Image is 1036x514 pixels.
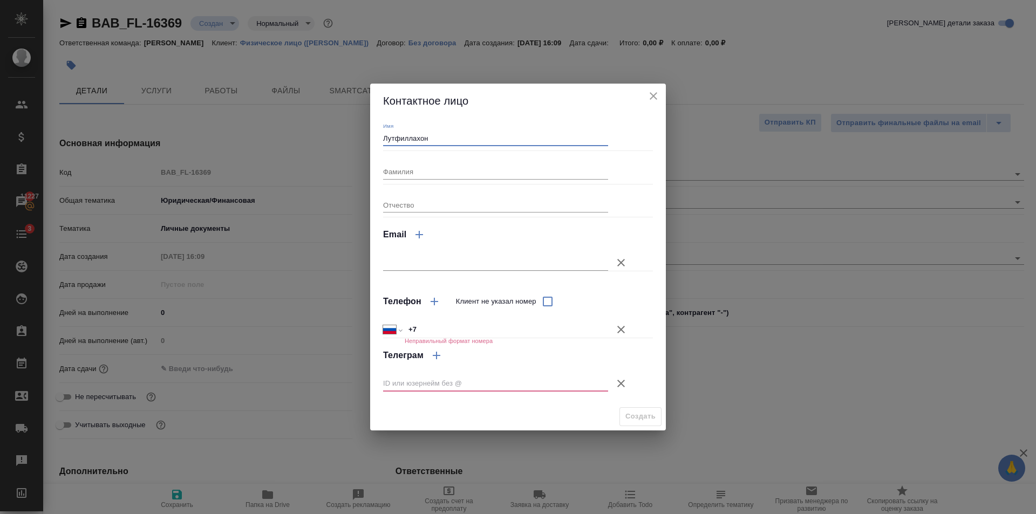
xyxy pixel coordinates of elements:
[383,95,468,107] span: Контактное лицо
[383,228,406,241] h4: Email
[405,338,493,344] h6: Неправильный формат номера
[645,88,662,104] button: close
[383,123,393,128] label: Имя
[383,295,421,308] h4: Телефон
[383,349,424,362] h4: Телеграм
[406,222,432,248] button: Добавить
[456,296,536,307] span: Клиент не указал номер
[424,342,449,368] button: Добавить
[383,376,608,391] input: ID или юзернейм без @
[405,322,608,338] input: ✎ Введи что-нибудь
[421,289,447,314] button: Добавить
